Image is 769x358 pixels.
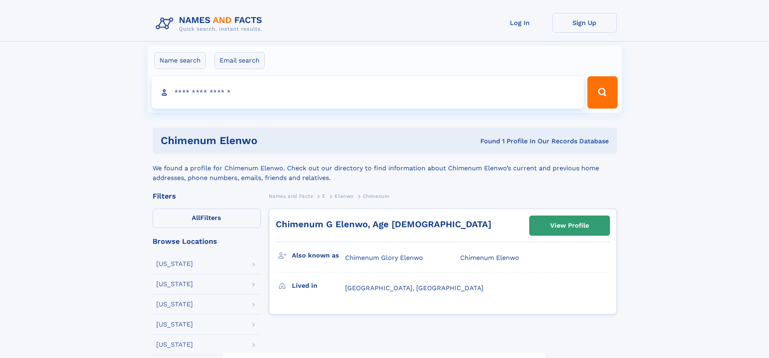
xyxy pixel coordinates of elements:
[192,214,200,222] span: All
[322,193,326,199] span: E
[156,301,193,308] div: [US_STATE]
[156,261,193,267] div: [US_STATE]
[153,193,261,200] div: Filters
[153,13,269,35] img: Logo Names and Facts
[156,281,193,287] div: [US_STATE]
[488,13,552,33] a: Log In
[153,209,261,228] label: Filters
[369,137,609,146] div: Found 1 Profile In Our Records Database
[152,76,584,109] input: search input
[460,254,519,262] span: Chimenum Elenwo
[530,216,610,235] a: View Profile
[552,13,617,33] a: Sign Up
[276,219,491,229] a: Chimenum G Elenwo, Age [DEMOGRAPHIC_DATA]
[269,191,313,201] a: Names and Facts
[345,284,484,292] span: [GEOGRAPHIC_DATA], [GEOGRAPHIC_DATA]
[292,249,345,262] h3: Also known as
[550,216,589,235] div: View Profile
[156,341,193,348] div: [US_STATE]
[292,279,345,293] h3: Lived in
[161,136,369,146] h1: Chimenum Elenwo
[153,154,617,183] div: We found a profile for Chimenum Elenwo. Check out our directory to find information about Chimenu...
[587,76,617,109] button: Search Button
[154,52,206,69] label: Name search
[156,321,193,328] div: [US_STATE]
[363,193,390,199] span: Chimenum
[153,238,261,245] div: Browse Locations
[335,191,354,201] a: Elenwo
[214,52,265,69] label: Email search
[345,254,423,262] span: Chimenum Glory Elenwo
[322,191,326,201] a: E
[335,193,354,199] span: Elenwo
